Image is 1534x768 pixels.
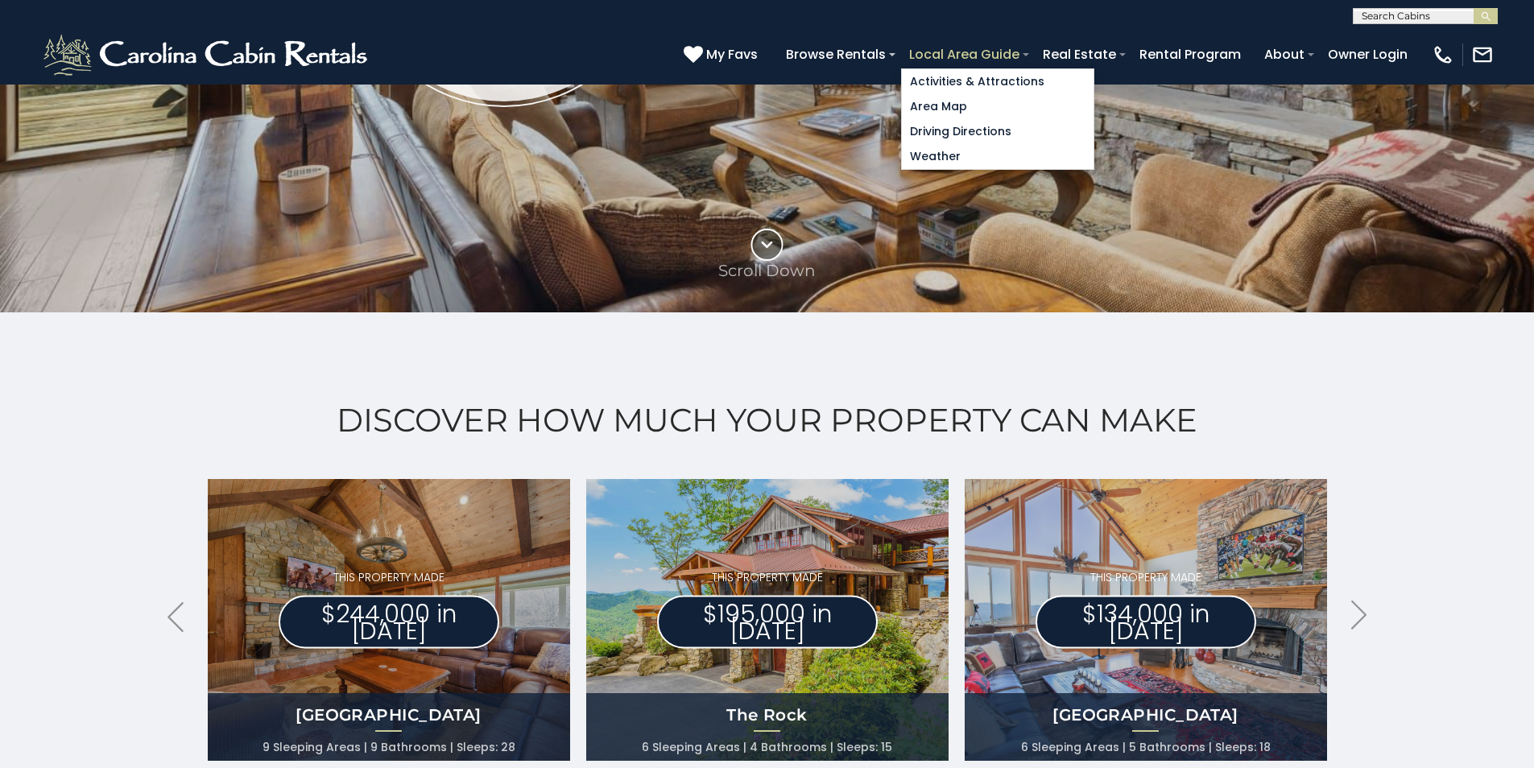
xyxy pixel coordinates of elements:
a: Rental Program [1131,40,1249,68]
img: mail-regular-white.png [1471,43,1494,66]
li: 4 Bathrooms [750,736,833,758]
p: Scroll Down [718,261,816,280]
a: Local Area Guide [901,40,1027,68]
img: phone-regular-white.png [1432,43,1454,66]
li: 9 Sleeping Areas [263,736,367,758]
li: 9 Bathrooms [370,736,453,758]
p: $195,000 in [DATE] [657,596,878,649]
span: My Favs [706,44,758,64]
a: My Favs [684,44,762,65]
a: Owner Login [1320,40,1416,68]
a: THIS PROPERTY MADE $134,000 in [DATE] [GEOGRAPHIC_DATA] 6 Sleeping Areas 5 Bathrooms Sleeps: 18 [965,479,1327,761]
p: THIS PROPERTY MADE [657,569,878,586]
a: Activities & Attractions [902,69,1094,94]
li: Sleeps: 18 [1215,736,1271,758]
p: $134,000 in [DATE] [1036,596,1256,649]
li: 6 Sleeping Areas [642,736,746,758]
a: Driving Directions [902,119,1094,144]
img: White-1-2.png [40,31,374,79]
a: About [1256,40,1313,68]
p: $244,000 in [DATE] [279,596,499,649]
li: 5 Bathrooms [1129,736,1212,758]
a: Real Estate [1035,40,1124,68]
h4: [GEOGRAPHIC_DATA] [208,704,570,726]
p: THIS PROPERTY MADE [1036,569,1256,586]
a: Area Map [902,94,1094,119]
li: 6 Sleeping Areas [1021,736,1126,758]
li: Sleeps: 28 [457,736,515,758]
li: Sleeps: 15 [837,736,892,758]
p: THIS PROPERTY MADE [279,569,499,586]
a: Weather [902,144,1094,169]
h2: Discover How Much Your Property Can Make [40,402,1494,439]
h4: [GEOGRAPHIC_DATA] [965,704,1327,726]
a: THIS PROPERTY MADE $244,000 in [DATE] [GEOGRAPHIC_DATA] 9 Sleeping Areas 9 Bathrooms Sleeps: 28 [208,479,570,761]
a: Browse Rentals [778,40,894,68]
h4: The Rock [586,704,949,726]
a: THIS PROPERTY MADE $195,000 in [DATE] The Rock 6 Sleeping Areas 4 Bathrooms Sleeps: 15 [586,479,949,761]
